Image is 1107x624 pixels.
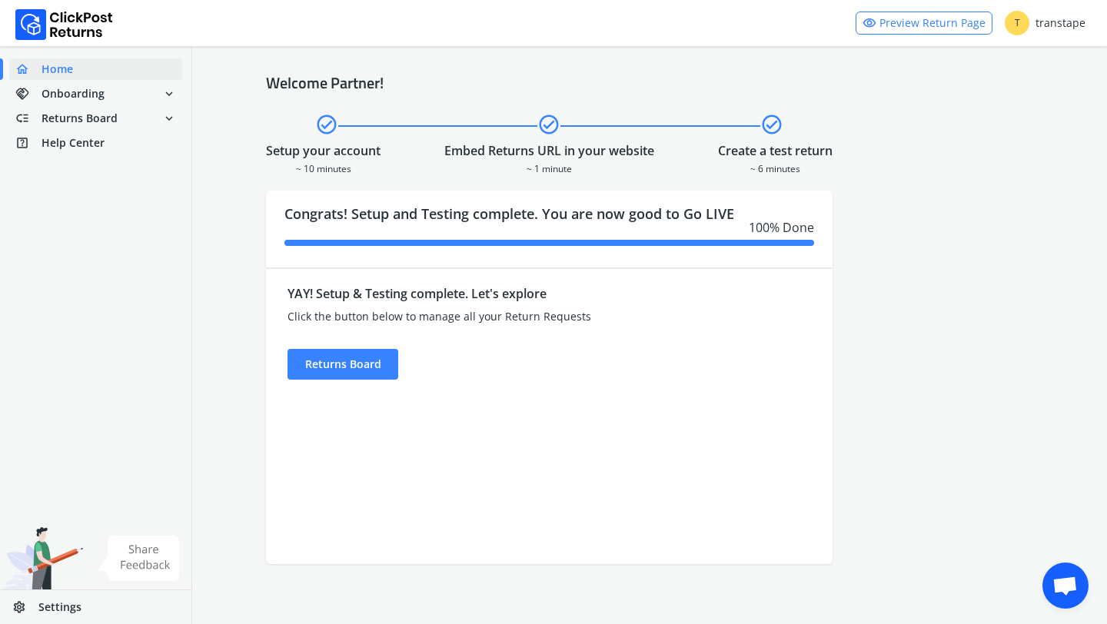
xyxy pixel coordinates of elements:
[42,135,105,151] span: Help Center
[15,9,113,40] img: Logo
[96,536,180,581] img: share feedback
[9,58,182,80] a: homeHome
[1042,563,1089,609] div: Open chat
[315,111,338,138] span: check_circle
[42,86,105,101] span: Onboarding
[284,218,814,237] div: 100 % Done
[288,284,669,303] div: YAY! Setup & Testing complete. Let's explore
[1005,11,1085,35] div: transtape
[15,132,42,154] span: help_center
[863,12,876,34] span: visibility
[288,309,669,324] div: Click the button below to manage all your Return Requests
[288,349,398,380] div: Returns Board
[760,111,783,138] span: check_circle
[12,596,38,618] span: settings
[15,58,42,80] span: home
[266,141,381,160] div: Setup your account
[266,160,381,175] div: ~ 10 minutes
[42,61,73,77] span: Home
[162,83,176,105] span: expand_more
[15,83,42,105] span: handshake
[266,74,1033,92] h4: Welcome Partner!
[718,160,833,175] div: ~ 6 minutes
[718,141,833,160] div: Create a test return
[537,111,560,138] span: check_circle
[162,108,176,129] span: expand_more
[38,599,81,615] span: Settings
[266,191,833,267] div: Congrats! Setup and Testing complete. You are now good to Go LIVE
[9,132,182,154] a: help_centerHelp Center
[42,111,118,126] span: Returns Board
[15,108,42,129] span: low_priority
[856,12,992,35] a: visibilityPreview Return Page
[444,141,654,160] div: Embed Returns URL in your website
[444,160,654,175] div: ~ 1 minute
[1005,11,1029,35] span: T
